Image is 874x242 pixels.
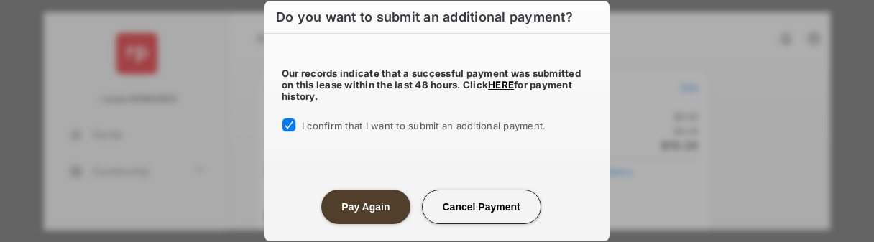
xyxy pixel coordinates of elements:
h6: Do you want to submit an additional payment? [264,1,609,34]
a: HERE [488,79,514,90]
h5: Our records indicate that a successful payment was submitted on this lease within the last 48 hou... [282,68,592,102]
button: Cancel Payment [422,190,541,224]
button: Pay Again [321,190,410,224]
span: I confirm that I want to submit an additional payment. [302,120,546,131]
